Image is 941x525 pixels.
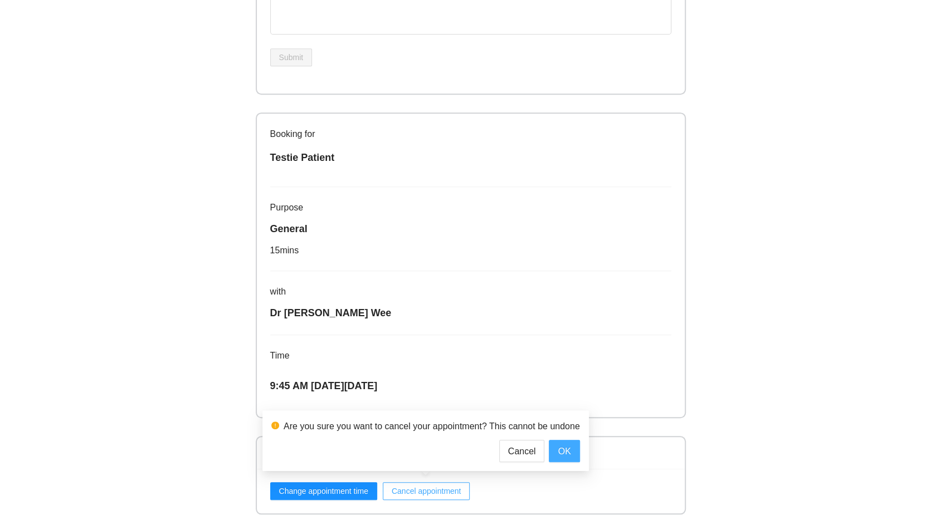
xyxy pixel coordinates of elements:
p: Booking for [270,127,671,141]
button: Submit [270,48,313,66]
button: Cancel [499,440,545,462]
p: 9:45 AM [DATE][DATE] [270,378,671,394]
div: Testie Patient [270,150,671,165]
span: exclamation-circle [271,421,279,429]
div: Are you sure you want to cancel your appointment? This cannot be undone [284,419,580,433]
button: Change appointment time [270,482,377,500]
div: with [270,284,671,298]
span: Cancel [508,444,536,458]
span: Change appointment time [279,485,368,497]
button: OK [549,440,579,462]
div: Dr [PERSON_NAME] Wee [270,305,671,321]
div: Purpose [270,200,671,214]
div: 15 mins [270,243,671,257]
button: Cancel appointment [383,482,470,500]
div: General [270,221,671,237]
p: Time [270,349,671,362]
span: Cancel appointment [392,485,461,497]
span: OK [558,444,571,458]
